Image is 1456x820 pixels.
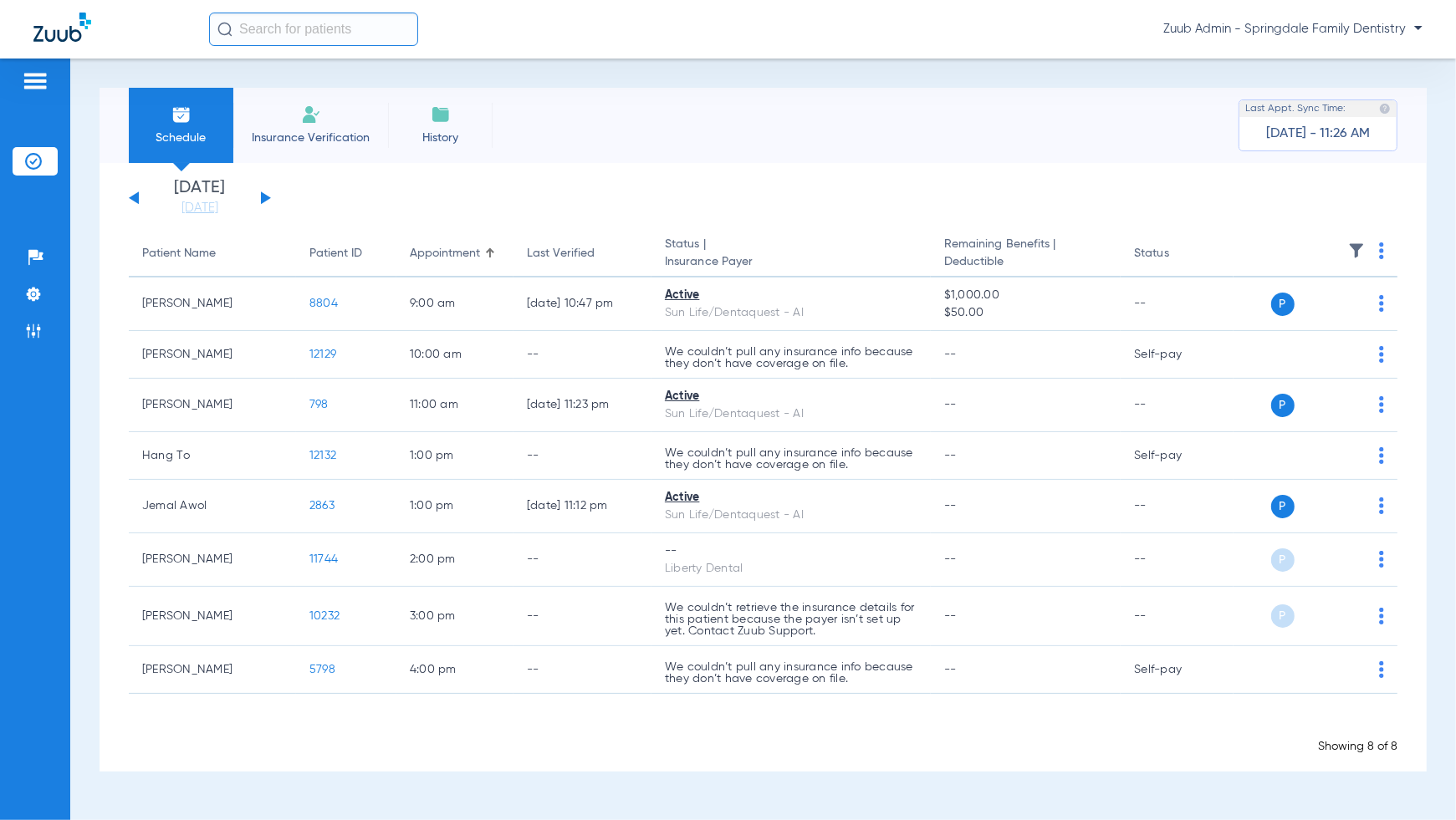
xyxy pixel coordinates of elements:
[944,664,957,675] span: --
[944,500,957,512] span: --
[309,399,329,410] span: 798
[513,432,651,480] td: --
[944,610,957,622] span: --
[1379,242,1384,259] img: group-dot-blue.svg
[1379,661,1384,678] img: group-dot-blue.svg
[513,331,651,379] td: --
[129,533,296,587] td: [PERSON_NAME]
[1266,125,1370,142] span: [DATE] - 11:26 AM
[665,560,917,578] div: Liberty Dental
[410,245,480,262] div: Appointment
[301,104,321,125] img: Manual Insurance Verification
[1379,551,1384,568] img: group-dot-blue.svg
[22,71,49,91] img: hamburger-icon
[513,646,651,694] td: --
[1121,231,1234,278] th: Status
[410,245,500,262] div: Appointment
[1121,278,1234,331] td: --
[129,432,296,480] td: Hang To
[1379,396,1384,413] img: group-dot-blue.svg
[309,610,340,622] span: 10232
[1379,608,1384,624] img: group-dot-blue.svg
[1121,480,1234,533] td: --
[396,480,513,533] td: 1:00 PM
[396,331,513,379] td: 10:00 AM
[665,388,917,405] div: Active
[665,405,917,423] div: Sun Life/Dentaquest - AI
[396,379,513,432] td: 11:00 AM
[1379,103,1391,115] img: last sync help info
[1379,346,1384,363] img: group-dot-blue.svg
[1271,293,1295,316] span: P
[944,304,1108,322] span: $50.00
[944,253,1108,271] span: Deductible
[1379,295,1384,312] img: group-dot-blue.svg
[513,278,651,331] td: [DATE] 10:47 PM
[33,13,91,42] img: Zuub Logo
[1271,604,1295,628] span: P
[217,22,232,37] img: Search Icon
[665,489,917,507] div: Active
[513,480,651,533] td: [DATE] 11:12 PM
[665,542,917,560] div: --
[665,287,917,304] div: Active
[150,180,250,216] li: [DATE]
[665,346,917,369] p: We couldn’t pull any insurance info because they don’t have coverage on file.
[944,399,957,410] span: --
[665,253,917,271] span: Insurance Payer
[309,349,336,360] span: 12129
[396,587,513,646] td: 3:00 PM
[129,379,296,432] td: [PERSON_NAME]
[309,500,335,512] span: 2863
[129,278,296,331] td: [PERSON_NAME]
[142,245,283,262] div: Patient Name
[401,130,480,146] span: History
[129,646,296,694] td: [PERSON_NAME]
[1121,331,1234,379] td: Self-pay
[944,349,957,360] span: --
[171,104,192,125] img: Schedule
[1271,548,1295,572] span: P
[141,130,221,146] span: Schedule
[1379,447,1384,464] img: group-dot-blue.svg
[1121,432,1234,480] td: Self-pay
[1372,740,1456,820] iframe: Chat Widget
[1121,533,1234,587] td: --
[1271,495,1295,518] span: P
[1163,21,1423,38] span: Zuub Admin - Springdale Family Dentistry
[665,661,917,685] p: We couldn’t pull any insurance info because they don’t have coverage on file.
[142,245,216,262] div: Patient Name
[431,104,451,125] img: History
[309,450,336,461] span: 12132
[665,602,917,637] p: We couldn’t retrieve the insurance details for this patient because the payer isn’t set up yet. C...
[944,553,957,565] span: --
[396,533,513,587] td: 2:00 PM
[513,379,651,432] td: [DATE] 11:23 PM
[527,245,595,262] div: Last Verified
[1318,741,1397,752] span: Showing 8 of 8
[665,304,917,322] div: Sun Life/Dentaquest - AI
[513,587,651,646] td: --
[129,587,296,646] td: [PERSON_NAME]
[1379,497,1384,514] img: group-dot-blue.svg
[129,331,296,379] td: [PERSON_NAME]
[1121,379,1234,432] td: --
[513,533,651,587] td: --
[527,245,638,262] div: Last Verified
[309,664,335,675] span: 5798
[1245,100,1346,117] span: Last Appt. Sync Time:
[309,298,338,309] span: 8804
[246,130,375,146] span: Insurance Verification
[129,480,296,533] td: Jemal Awol
[1348,242,1365,259] img: filter.svg
[396,278,513,331] td: 9:00 AM
[944,450,957,461] span: --
[651,231,931,278] th: Status |
[1271,394,1295,417] span: P
[1121,587,1234,646] td: --
[309,245,383,262] div: Patient ID
[396,432,513,480] td: 1:00 PM
[209,13,418,46] input: Search for patients
[665,447,917,471] p: We couldn’t pull any insurance info because they don’t have coverage on file.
